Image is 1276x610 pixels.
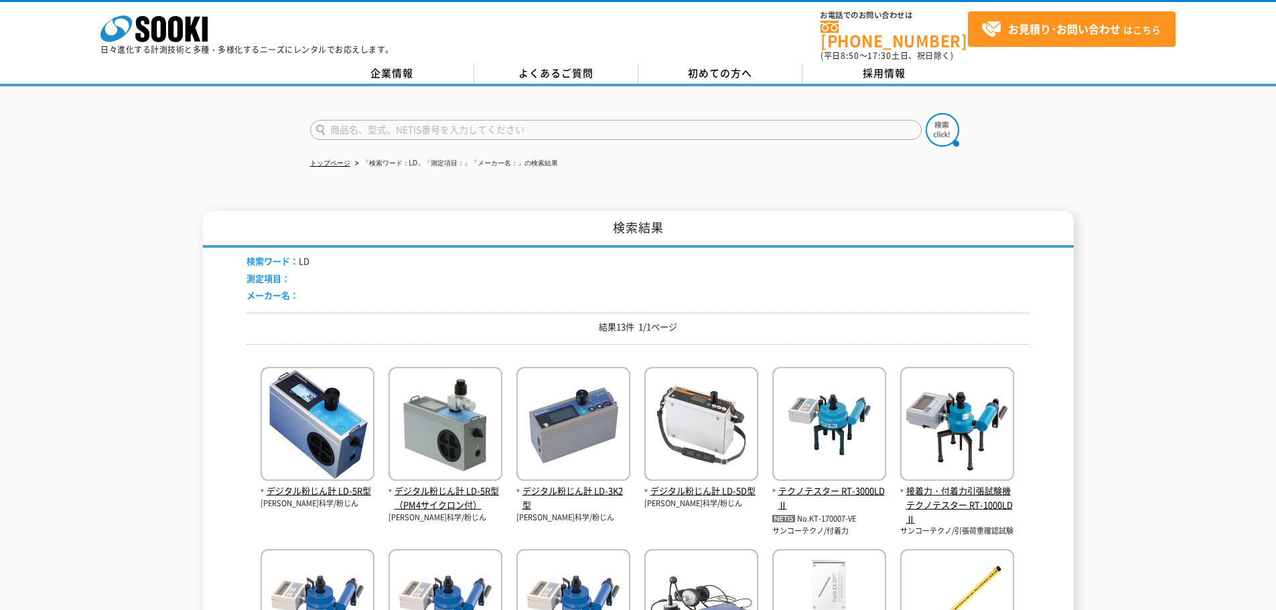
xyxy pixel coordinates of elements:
a: デジタル粉じん計 LD-3K2型 [516,470,630,512]
span: 初めての方へ [688,66,752,80]
img: LD-3K2型 [516,367,630,484]
span: メーカー名： [246,289,299,301]
span: デジタル粉じん計 LD-5D型 [644,484,758,498]
a: [PHONE_NUMBER] [821,21,968,48]
span: デジタル粉じん計 LD-5R型 [261,484,374,498]
img: テクノテスター RT-1000LDⅡ [900,367,1014,484]
a: お見積り･お問い合わせはこちら [968,11,1176,47]
span: デジタル粉じん計 LD-5R型（PM4サイクロン付） [388,484,502,512]
p: [PERSON_NAME]科学/粉じん [516,512,630,524]
img: RT-3000LDⅡ [772,367,886,484]
span: テクノテスター RT-3000LDⅡ [772,484,886,512]
h1: 検索結果 [203,211,1074,248]
span: 17:30 [867,50,892,62]
a: トップページ [310,159,350,167]
p: 日々進化する計測技術と多種・多様化するニーズにレンタルでお応えします。 [100,46,394,54]
span: 8:50 [841,50,859,62]
img: btn_search.png [926,113,959,147]
a: 接着力・付着力引張試験機 テクノテスター RT-1000LDⅡ [900,470,1014,526]
a: デジタル粉じん計 LD-5R型（PM4サイクロン付） [388,470,502,512]
span: デジタル粉じん計 LD-3K2型 [516,484,630,512]
p: [PERSON_NAME]科学/粉じん [644,498,758,510]
span: お電話でのお問い合わせは [821,11,968,19]
p: サンコーテクノ/付着力 [772,526,886,537]
img: LD-5R型（PM4サイクロン付） [388,367,502,484]
a: デジタル粉じん計 LD-5D型 [644,470,758,498]
p: [PERSON_NAME]科学/粉じん [261,498,374,510]
a: デジタル粉じん計 LD-5R型 [261,470,374,498]
a: 初めての方へ [638,64,802,84]
span: (平日 ～ 土日、祝日除く) [821,50,953,62]
span: 接着力・付着力引張試験機 テクノテスター RT-1000LDⅡ [900,484,1014,526]
li: 「検索ワード：LD」「測定項目：」「メーカー名：」の検索結果 [352,157,559,171]
a: テクノテスター RT-3000LDⅡ [772,470,886,512]
span: はこちら [981,19,1161,40]
p: 結果13件 1/1ページ [246,320,1030,334]
p: サンコーテクノ/引張荷重確認試験 [900,526,1014,537]
input: 商品名、型式、NETIS番号を入力してください [310,120,922,140]
p: No.KT-170007-VE [772,512,886,526]
li: LD [246,254,309,269]
a: 採用情報 [802,64,967,84]
img: LD-5R型 [261,367,374,484]
img: LD-5D型 [644,367,758,484]
span: 検索ワード： [246,254,299,267]
strong: お見積り･お問い合わせ [1008,21,1121,37]
a: 企業情報 [310,64,474,84]
a: よくあるご質問 [474,64,638,84]
span: 測定項目： [246,272,290,285]
p: [PERSON_NAME]科学/粉じん [388,512,502,524]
